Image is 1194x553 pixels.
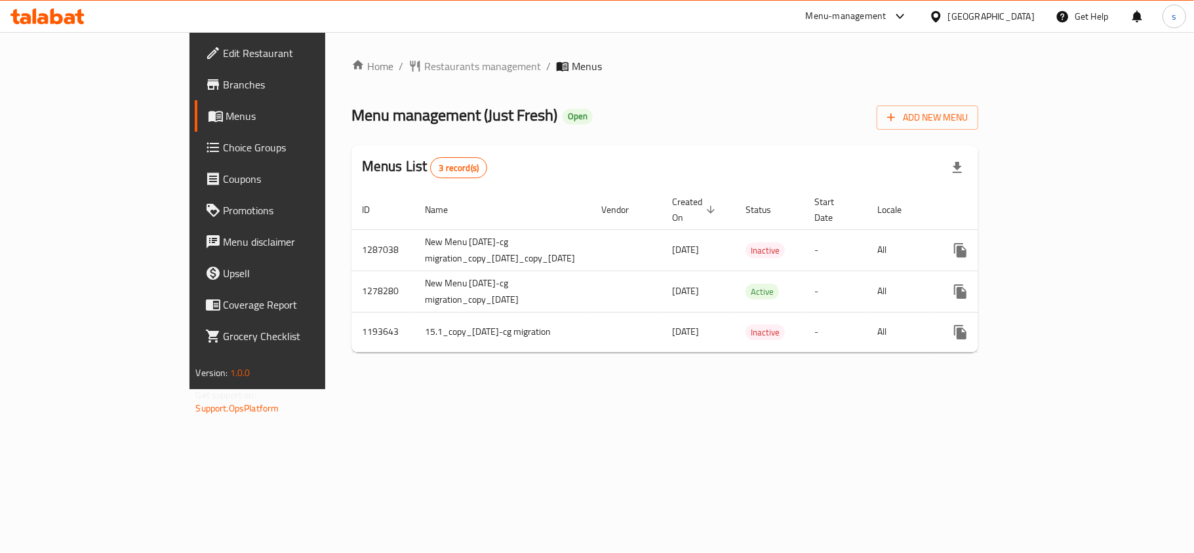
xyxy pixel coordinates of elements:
span: Edit Restaurant [224,45,378,61]
nav: breadcrumb [351,58,979,74]
a: Menus [195,100,389,132]
a: Restaurants management [408,58,541,74]
td: New Menu [DATE]-cg migration_copy_[DATE] [414,271,591,312]
button: Change Status [976,235,1008,266]
span: Add New Menu [887,109,968,126]
span: ID [362,202,387,218]
span: Get support on: [196,387,256,404]
td: - [804,271,867,312]
span: Start Date [814,194,851,225]
span: Restaurants management [424,58,541,74]
span: Inactive [746,243,785,258]
a: Menu disclaimer [195,226,389,257]
a: Branches [195,69,389,100]
td: - [804,229,867,271]
th: Actions [934,190,1081,230]
td: All [867,271,934,312]
button: Add New Menu [877,105,978,130]
span: [DATE] [672,323,699,340]
div: [GEOGRAPHIC_DATA] [948,9,1035,24]
span: s [1172,9,1176,24]
span: [DATE] [672,241,699,258]
div: Menu-management [806,9,886,24]
a: Edit Restaurant [195,37,389,69]
span: Menu disclaimer [224,234,378,250]
span: Choice Groups [224,140,378,155]
button: more [945,235,976,266]
span: Vendor [601,202,646,218]
li: / [546,58,551,74]
div: Inactive [746,324,785,340]
span: Status [746,202,788,218]
a: Coupons [195,163,389,195]
button: Change Status [976,316,1008,348]
a: Upsell [195,257,389,289]
a: Grocery Checklist [195,320,389,352]
div: Total records count [430,157,487,178]
span: Coupons [224,171,378,187]
span: Menus [572,58,602,74]
button: more [945,276,976,307]
span: Open [563,111,593,122]
a: Support.OpsPlatform [196,400,279,417]
li: / [399,58,403,74]
td: All [867,312,934,352]
span: 1.0.0 [230,364,250,381]
span: Menus [226,108,378,124]
div: Open [563,109,593,124]
span: Branches [224,77,378,92]
span: Name [425,202,465,218]
span: Inactive [746,325,785,340]
span: Version: [196,364,228,381]
button: more [945,316,976,348]
span: [DATE] [672,282,699,299]
td: - [804,312,867,352]
td: All [867,229,934,271]
span: Locale [877,202,919,218]
h2: Menus List [362,157,487,178]
span: Coverage Report [224,297,378,313]
td: New Menu [DATE]-cg migration_copy_[DATE]_copy_[DATE] [414,229,591,271]
span: Promotions [224,202,378,218]
span: Grocery Checklist [224,328,378,344]
table: enhanced table [351,190,1081,353]
span: Created On [672,194,719,225]
a: Coverage Report [195,289,389,320]
a: Promotions [195,195,389,226]
button: Change Status [976,276,1008,307]
span: Upsell [224,265,378,281]
span: Active [746,284,779,299]
div: Export file [942,152,973,183]
span: 3 record(s) [431,162,487,174]
span: Menu management ( Just Fresh ) [351,100,557,130]
td: 15.1_copy_[DATE]-cg migration [414,312,591,352]
a: Choice Groups [195,132,389,163]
